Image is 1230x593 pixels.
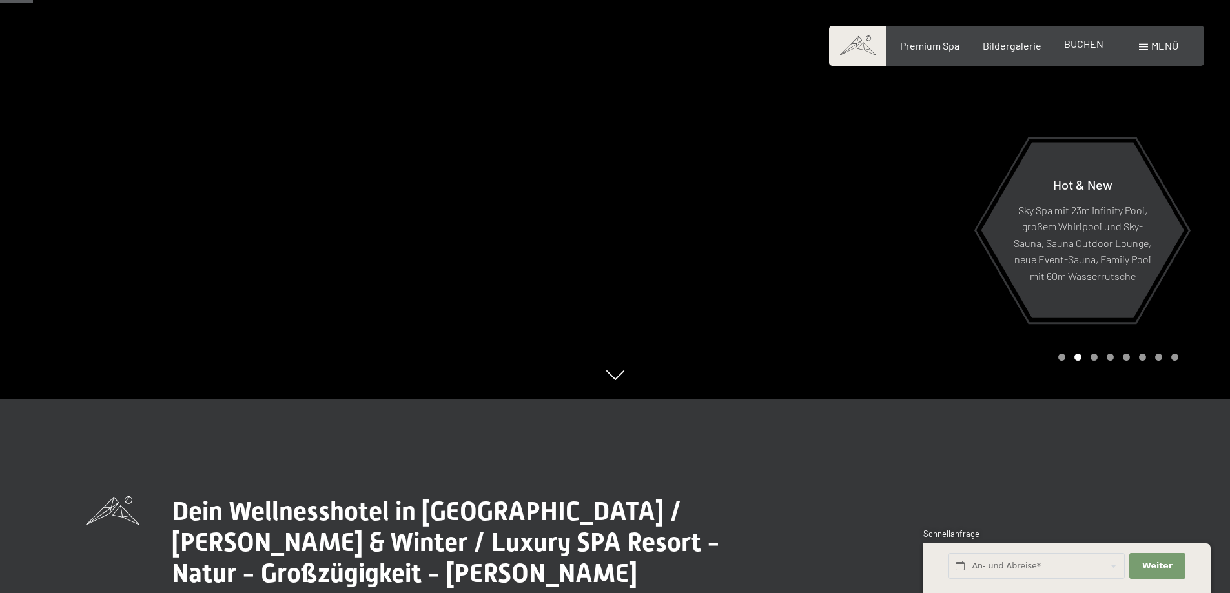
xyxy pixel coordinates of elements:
[1064,37,1103,50] a: BUCHEN
[1012,201,1153,284] p: Sky Spa mit 23m Infinity Pool, großem Whirlpool und Sky-Sauna, Sauna Outdoor Lounge, neue Event-S...
[1171,354,1178,361] div: Carousel Page 8
[1107,354,1114,361] div: Carousel Page 4
[1129,553,1185,579] button: Weiter
[1074,354,1081,361] div: Carousel Page 2 (Current Slide)
[983,39,1041,52] a: Bildergalerie
[172,496,720,588] span: Dein Wellnesshotel in [GEOGRAPHIC_DATA] / [PERSON_NAME] & Winter / Luxury SPA Resort - Natur - Gr...
[923,528,979,539] span: Schnellanfrage
[980,141,1185,319] a: Hot & New Sky Spa mit 23m Infinity Pool, großem Whirlpool und Sky-Sauna, Sauna Outdoor Lounge, ne...
[1139,354,1146,361] div: Carousel Page 6
[1142,560,1173,572] span: Weiter
[1155,354,1162,361] div: Carousel Page 7
[1151,39,1178,52] span: Menü
[1053,176,1112,192] span: Hot & New
[1123,354,1130,361] div: Carousel Page 5
[1054,354,1178,361] div: Carousel Pagination
[900,39,959,52] a: Premium Spa
[1091,354,1098,361] div: Carousel Page 3
[1058,354,1065,361] div: Carousel Page 1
